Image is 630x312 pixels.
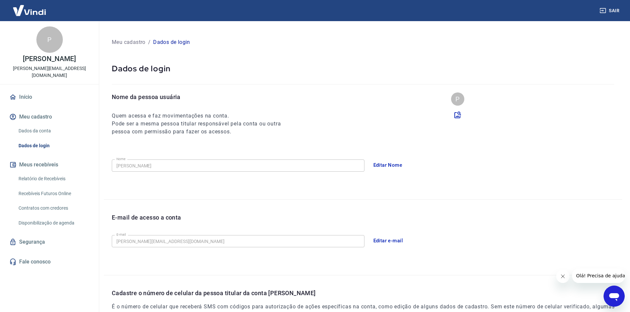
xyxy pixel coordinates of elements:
a: Relatório de Recebíveis [16,172,91,186]
iframe: Fechar mensagem [556,270,569,283]
p: E-mail de acesso a conta [112,213,181,222]
button: Meu cadastro [8,110,91,124]
p: Nome da pessoa usuária [112,92,293,101]
h6: Quem acessa e faz movimentações na conta. [112,112,293,120]
button: Sair [598,5,622,17]
p: [PERSON_NAME] [23,55,76,62]
p: [PERSON_NAME][EMAIL_ADDRESS][DOMAIN_NAME] [5,65,94,79]
button: Editar Nome [370,158,406,172]
button: Editar e-mail [370,234,407,248]
a: Contratos com credores [16,201,91,215]
h6: Pode ser a mesma pessoa titular responsável pela conta ou outra pessoa com permissão para fazer o... [112,120,293,136]
a: Recebíveis Futuros Online [16,187,91,200]
p: / [148,38,150,46]
p: Dados de login [153,38,190,46]
span: Olá! Precisa de ajuda? [4,5,56,10]
p: Meu cadastro [112,38,146,46]
a: Fale conosco [8,255,91,269]
a: Dados de login [16,139,91,153]
label: E-mail [116,232,126,237]
a: Início [8,90,91,104]
p: Dados de login [112,63,614,74]
button: Meus recebíveis [8,157,91,172]
a: Dados da conta [16,124,91,138]
label: Nome [116,156,126,161]
div: P [36,26,63,53]
iframe: Mensagem da empresa [572,268,625,283]
p: Cadastre o número de celular da pessoa titular da conta [PERSON_NAME] [112,289,622,297]
iframe: Botão para abrir a janela de mensagens [604,286,625,307]
a: Disponibilização de agenda [16,216,91,230]
div: P [451,92,464,106]
a: Segurança [8,235,91,249]
img: Vindi [8,0,51,20]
